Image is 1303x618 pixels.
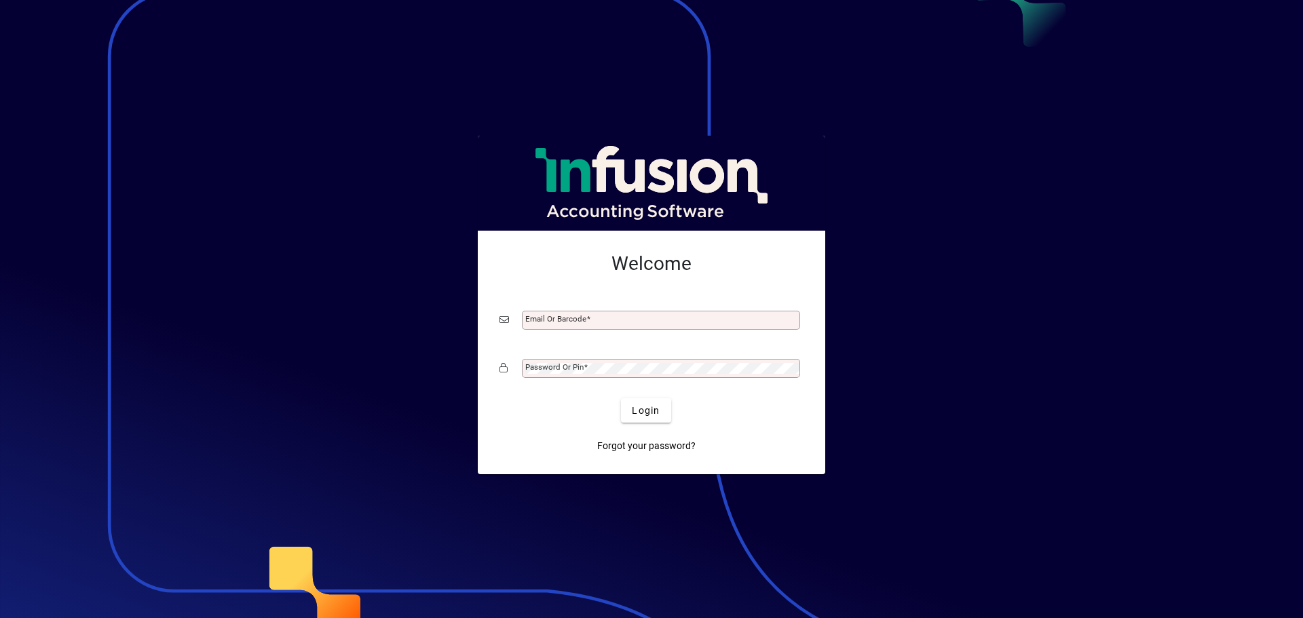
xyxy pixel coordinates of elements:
[525,314,586,324] mat-label: Email or Barcode
[525,362,584,372] mat-label: Password or Pin
[499,252,804,275] h2: Welcome
[597,439,696,453] span: Forgot your password?
[621,398,671,423] button: Login
[632,404,660,418] span: Login
[592,433,701,458] a: Forgot your password?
